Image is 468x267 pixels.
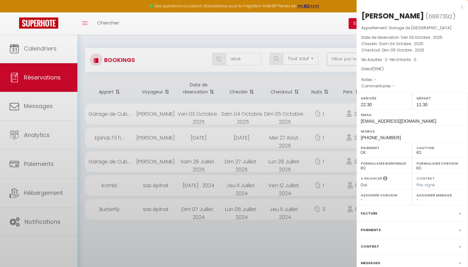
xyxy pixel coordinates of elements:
[361,11,424,21] div: [PERSON_NAME]
[416,176,435,180] label: Contrat
[361,210,377,217] label: Facture
[361,77,463,83] p: Notes :
[361,227,381,233] label: Paiements
[361,135,401,140] span: [PHONE_NUMBER]
[361,102,372,107] span: 22:30
[374,66,379,72] span: 55
[428,12,453,20] span: 6887392
[361,25,463,31] p: Appartement :
[416,182,435,188] span: Pas signé
[361,160,408,167] label: Formulaire Bienvenue
[379,41,423,46] span: Sam 04 Octobre . 2025
[416,145,464,151] label: Caution
[416,160,464,167] label: Formulaire Checkin
[361,260,380,266] label: Messages
[382,47,424,53] span: Dim 05 Octobre . 2025
[390,57,416,62] span: Nb Enfants : 0
[361,34,463,41] p: Date de réservation :
[361,83,463,89] p: Commentaires :
[361,145,408,151] label: Paiement
[361,41,463,47] p: Checkin :
[361,128,464,134] label: Mobile
[361,57,416,62] span: Nb Adultes : 2 -
[416,102,428,107] span: 11:30
[383,176,387,183] i: Sélectionner OUI si vous souhaiter envoyer les séquences de messages post-checkout
[361,176,382,181] label: A relancer
[393,83,395,89] span: -
[357,3,463,11] div: x
[361,112,464,118] label: Email
[361,47,463,53] p: Checkout :
[361,95,408,101] label: Arrivée
[401,35,443,40] span: Ven 03 Octobre . 2025
[361,192,408,198] label: Assigner Checkin
[389,25,452,31] span: Garage de [GEOGRAPHIC_DATA]
[426,12,456,21] span: ( )
[361,119,436,124] span: [EMAIL_ADDRESS][DOMAIN_NAME]
[374,77,376,82] span: -
[361,66,463,72] div: Direct
[416,192,464,198] label: Assigner Menage
[361,243,379,250] label: Contrat
[416,95,464,101] label: Départ
[372,66,384,72] span: ( €)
